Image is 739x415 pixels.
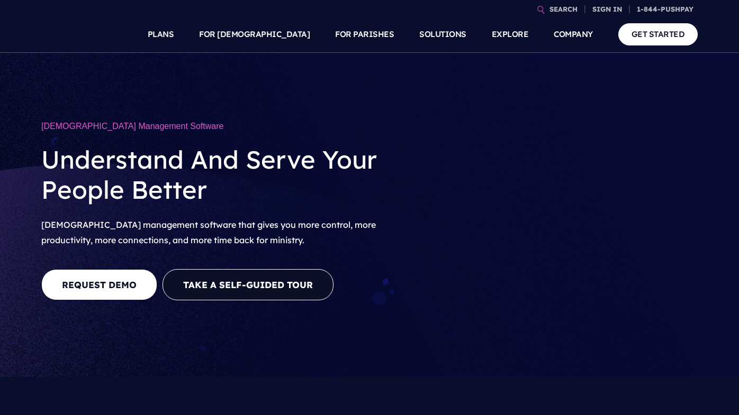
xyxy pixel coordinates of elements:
[492,16,529,53] a: EXPLORE
[335,16,394,53] a: FOR PARISHES
[41,136,417,213] h2: Understand And Serve Your People Better
[554,16,593,53] a: COMPANY
[419,16,466,53] a: SOLUTIONS
[148,16,174,53] a: PLANS
[163,269,334,300] button: Take a Self-guided Tour
[41,219,376,245] span: [DEMOGRAPHIC_DATA] management software that gives you more control, more productivity, more conne...
[199,16,310,53] a: FOR [DEMOGRAPHIC_DATA]
[41,269,157,300] a: REQUEST DEMO
[41,116,417,136] h1: [DEMOGRAPHIC_DATA] Management Software
[618,23,698,45] a: GET STARTED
